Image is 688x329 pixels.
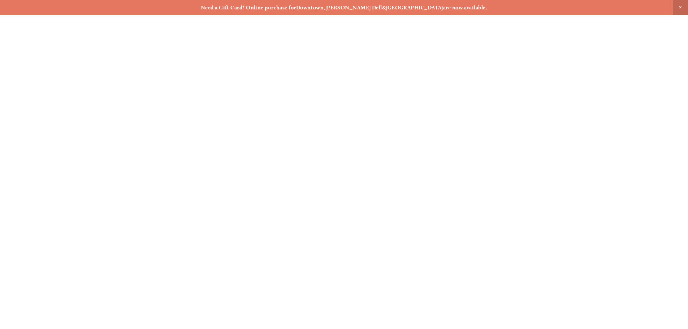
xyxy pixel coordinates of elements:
[325,4,382,11] a: [PERSON_NAME] Dell
[382,4,386,11] strong: &
[443,4,487,11] strong: are now available.
[201,4,296,11] strong: Need a Gift Card? Online purchase for
[296,4,324,11] a: Downtown
[386,4,443,11] a: [GEOGRAPHIC_DATA]
[324,4,325,11] strong: ,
